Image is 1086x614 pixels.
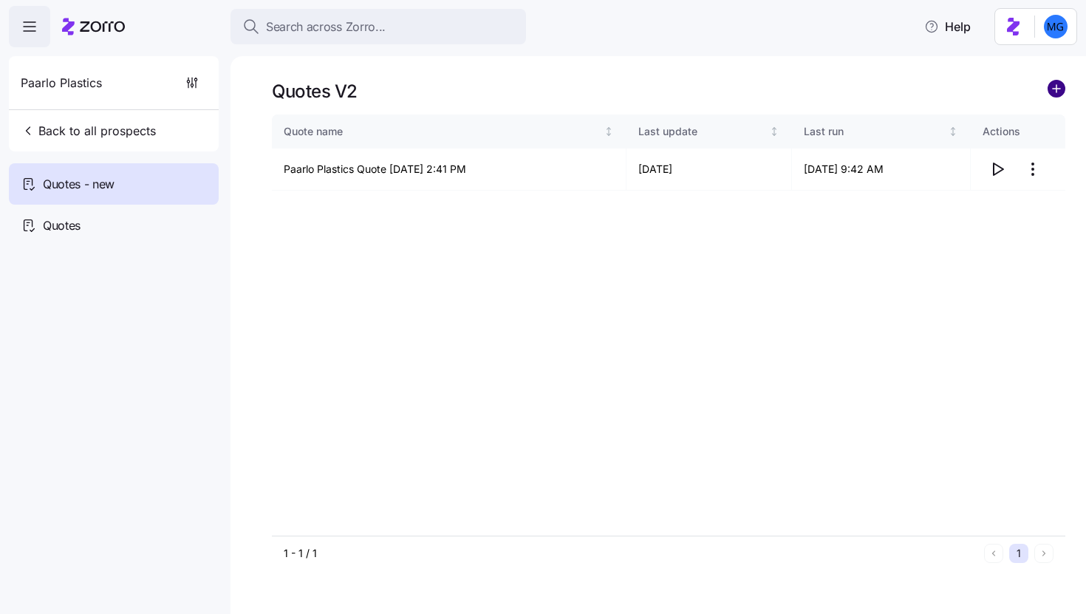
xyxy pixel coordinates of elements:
[769,126,779,137] div: Not sorted
[1034,544,1053,563] button: Next page
[626,115,792,149] th: Last updateNot sorted
[912,12,983,41] button: Help
[43,216,81,235] span: Quotes
[266,18,386,36] span: Search across Zorro...
[1009,544,1028,563] button: 1
[9,163,219,205] a: Quotes - new
[1048,80,1065,98] svg: add icon
[604,126,614,137] div: Not sorted
[284,123,601,140] div: Quote name
[272,80,358,103] h1: Quotes V2
[983,123,1053,140] div: Actions
[272,149,626,191] td: Paarlo Plastics Quote [DATE] 2:41 PM
[284,546,978,561] div: 1 - 1 / 1
[638,123,766,140] div: Last update
[21,122,156,140] span: Back to all prospects
[948,126,958,137] div: Not sorted
[792,149,971,191] td: [DATE] 9:42 AM
[792,115,971,149] th: Last runNot sorted
[9,205,219,246] a: Quotes
[230,9,526,44] button: Search across Zorro...
[21,74,102,92] span: Paarlo Plastics
[924,18,971,35] span: Help
[272,115,626,149] th: Quote nameNot sorted
[626,149,792,191] td: [DATE]
[1044,15,1068,38] img: 61c362f0e1d336c60eacb74ec9823875
[1048,80,1065,103] a: add icon
[15,116,162,146] button: Back to all prospects
[43,175,115,194] span: Quotes - new
[984,544,1003,563] button: Previous page
[804,123,945,140] div: Last run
